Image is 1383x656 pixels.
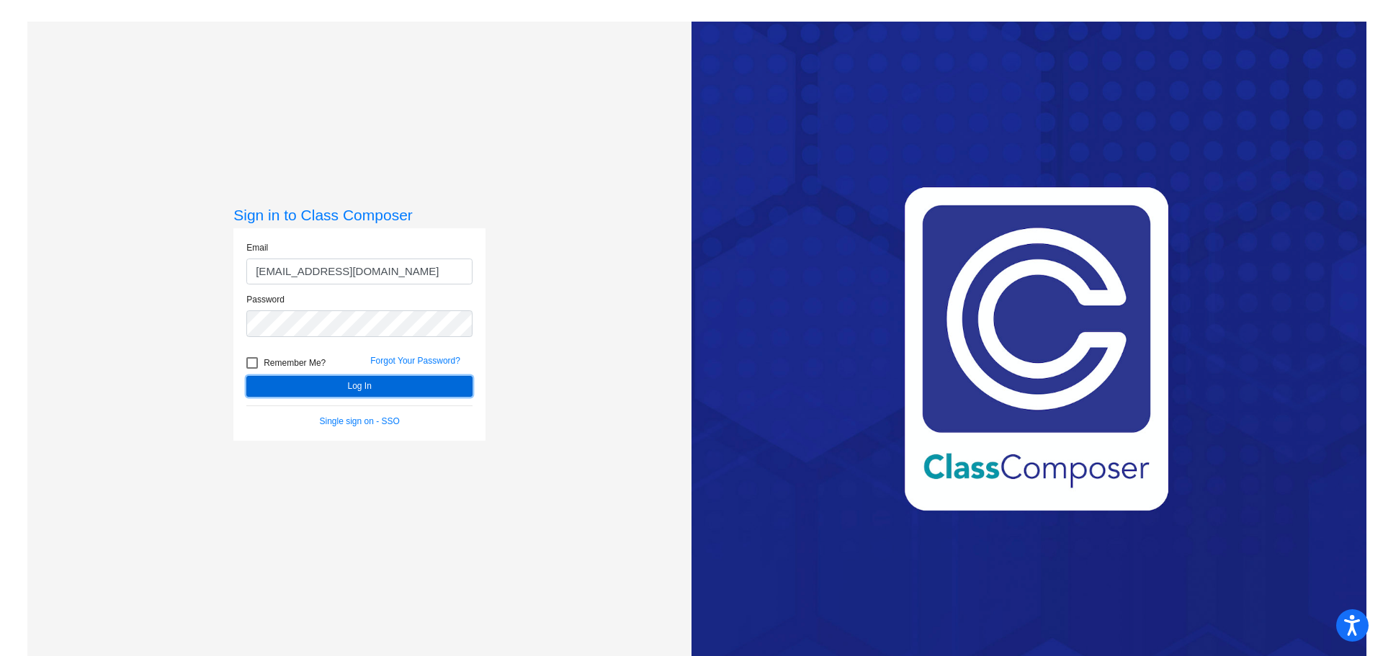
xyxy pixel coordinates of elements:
[246,293,285,306] label: Password
[370,356,460,366] a: Forgot Your Password?
[264,354,326,372] span: Remember Me?
[320,416,400,426] a: Single sign on - SSO
[233,206,485,224] h3: Sign in to Class Composer
[246,241,268,254] label: Email
[246,376,473,397] button: Log In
